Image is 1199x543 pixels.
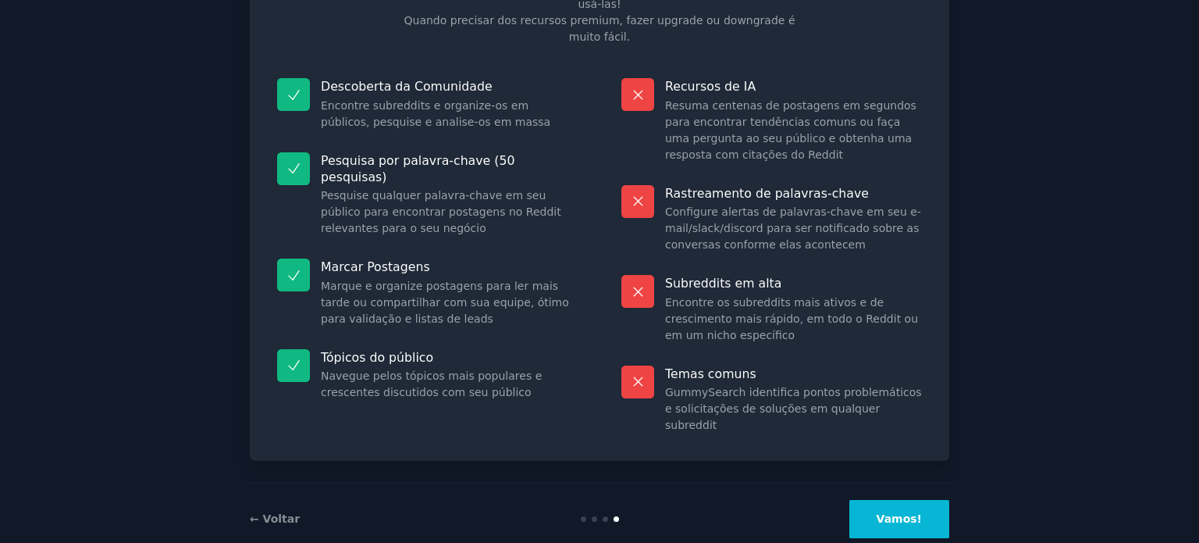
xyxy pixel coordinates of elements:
font: Marcar Postagens [321,259,430,274]
font: Resuma centenas de postagens em segundos para encontrar tendências comuns ou faça uma pergunta ao... [665,99,916,161]
font: Descoberta da Comunidade [321,79,493,94]
font: Vamos! [877,513,922,525]
font: Marque e organize postagens para ler mais tarde ou compartilhar com sua equipe, ótimo para valida... [321,280,569,325]
font: Quando precisar dos recursos premium, fazer upgrade ou downgrade é muito fácil. [404,14,795,43]
button: Vamos! [849,500,949,538]
font: Temas comuns [665,366,756,381]
font: Configure alertas de palavras-chave em seu e-mail/slack/discord para ser notificado sobre as conv... [665,205,921,251]
font: Encontre subreddits e organize-os em públicos, pesquise e analise-os em massa [321,99,550,128]
font: GummySearch identifica pontos problemáticos e solicitações de soluções em qualquer subreddit [665,386,922,431]
font: Navegue pelos tópicos mais populares e crescentes discutidos com seu público [321,370,542,398]
font: Rastreamento de palavras-chave [665,186,869,201]
font: Pesquisa por palavra-chave (50 pesquisas) [321,153,514,184]
font: Subreddits em alta [665,276,781,291]
a: ← Voltar [250,513,300,525]
font: Tópicos do público [321,350,433,365]
font: Pesquise qualquer palavra-chave em seu público para encontrar postagens no Reddit relevantes para... [321,189,561,234]
font: Recursos de IA [665,79,756,94]
font: Encontre os subreddits mais ativos e de crescimento mais rápido, em todo o Reddit ou em um nicho ... [665,296,918,341]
